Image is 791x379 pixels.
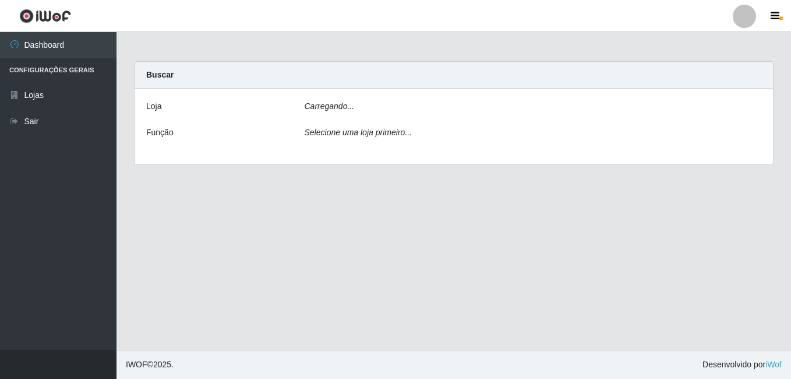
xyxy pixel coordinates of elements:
[126,359,174,371] span: © 2025 .
[19,9,71,23] img: CoreUI Logo
[146,127,174,139] label: Função
[305,128,412,137] i: Selecione uma loja primeiro...
[126,360,147,369] span: IWOF
[765,360,782,369] a: iWof
[702,359,782,371] span: Desenvolvido por
[146,70,174,79] strong: Buscar
[146,100,161,113] label: Loja
[305,101,355,111] i: Carregando...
